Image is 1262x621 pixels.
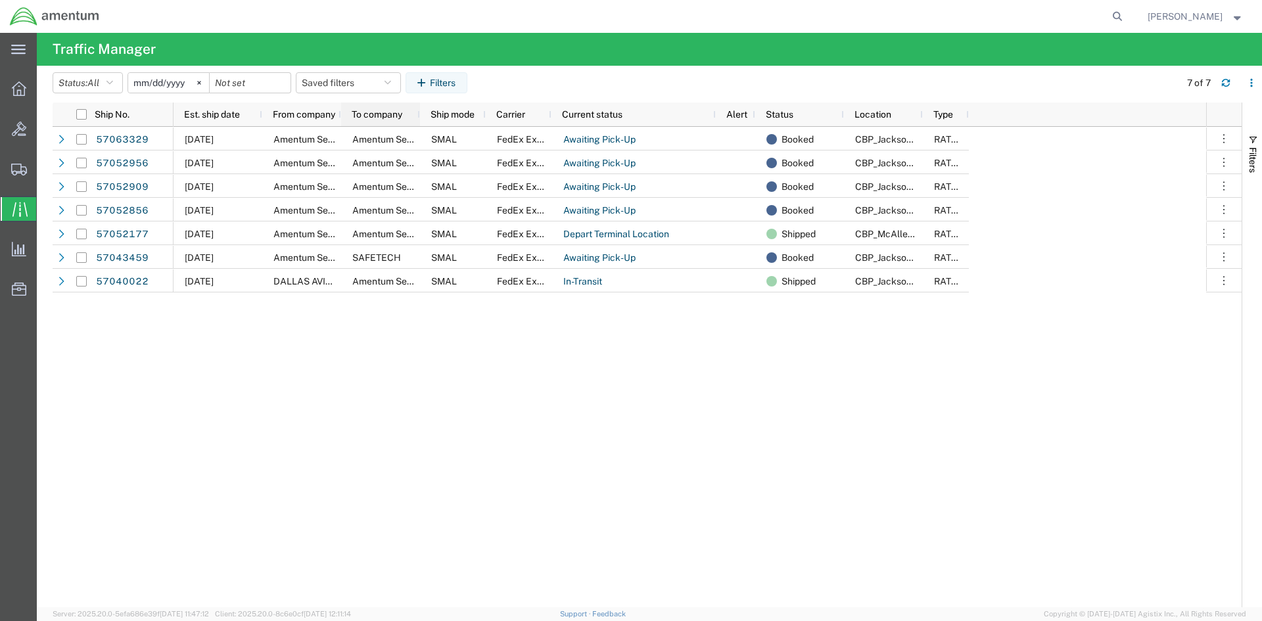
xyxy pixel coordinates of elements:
[782,269,816,293] span: Shipped
[855,134,1027,145] span: CBP_Jacksonville, FL_EJA
[782,175,814,198] span: Booked
[431,205,457,216] span: SMAL
[352,158,449,168] span: Amentum Services, Inc
[273,181,372,192] span: Amentum Services, Inc.
[352,252,401,263] span: SAFETECH
[53,72,123,93] button: Status:All
[934,229,964,239] span: RATED
[273,158,372,168] span: Amentum Services, Inc.
[563,200,636,221] a: Awaiting Pick-Up
[933,109,953,120] span: Type
[185,134,214,145] span: 10/08/2025
[352,205,449,216] span: Amentum Services, Inc
[352,229,451,239] span: Amentum Services, Inc.
[87,78,99,88] span: All
[497,229,560,239] span: FedEx Express
[497,134,560,145] span: FedEx Express
[431,109,475,120] span: Ship mode
[352,276,451,287] span: Amentum Services, Inc.
[782,222,816,246] span: Shipped
[782,127,814,151] span: Booked
[855,158,1027,168] span: CBP_Jacksonville, FL_EJA
[296,72,401,93] button: Saved filters
[497,158,560,168] span: FedEx Express
[1147,9,1244,24] button: [PERSON_NAME]
[934,276,964,287] span: RATED
[1148,9,1223,24] span: Norma Scott
[560,610,593,618] a: Support
[854,109,891,120] span: Location
[782,198,814,222] span: Booked
[855,276,1027,287] span: CBP_Jacksonville, FL_EJA
[855,181,1027,192] span: CBP_Jacksonville, FL_EJA
[273,205,372,216] span: Amentum Services, Inc.
[563,271,603,292] a: In-Transit
[934,181,964,192] span: RATED
[184,109,240,120] span: Est. ship date
[431,181,457,192] span: SMAL
[185,229,214,239] span: 10/07/2025
[185,252,214,263] span: 10/07/2025
[766,109,793,120] span: Status
[304,610,351,618] span: [DATE] 12:11:14
[406,72,467,93] button: Filters
[726,109,747,120] span: Alert
[497,252,560,263] span: FedEx Express
[782,151,814,175] span: Booked
[782,246,814,269] span: Booked
[855,229,1011,239] span: CBP_McAllen, TX_MCA
[563,177,636,198] a: Awaiting Pick-Up
[431,158,457,168] span: SMAL
[934,205,964,216] span: RATED
[210,73,291,93] input: Not set
[855,205,1027,216] span: CBP_Jacksonville, FL_EJA
[95,248,149,269] a: 57043459
[934,252,964,263] span: RATED
[185,205,214,216] span: 10/07/2025
[497,276,560,287] span: FedEx Express
[273,134,372,145] span: Amentum Services, Inc.
[592,610,626,618] a: Feedback
[1044,609,1246,620] span: Copyright © [DATE]-[DATE] Agistix Inc., All Rights Reserved
[352,109,402,120] span: To company
[95,200,149,221] a: 57052856
[1187,76,1211,90] div: 7 of 7
[95,109,129,120] span: Ship No.
[352,181,449,192] span: Amentum Services, Inc
[185,181,214,192] span: 10/07/2025
[273,252,372,263] span: Amentum Services, Inc.
[185,276,214,287] span: 10/06/2025
[563,248,636,269] a: Awaiting Pick-Up
[496,109,525,120] span: Carrier
[95,129,149,150] a: 57063329
[95,177,149,198] a: 57052909
[1248,147,1258,173] span: Filters
[95,271,149,292] a: 57040022
[497,181,560,192] span: FedEx Express
[431,134,457,145] span: SMAL
[431,229,457,239] span: SMAL
[934,134,964,145] span: RATED
[563,153,636,174] a: Awaiting Pick-Up
[934,158,964,168] span: RATED
[273,229,370,239] span: Amentum Services, Inc
[215,610,351,618] span: Client: 2025.20.0-8c6e0cf
[563,129,636,150] a: Awaiting Pick-Up
[53,610,209,618] span: Server: 2025.20.0-5efa686e39f
[562,109,622,120] span: Current status
[160,610,209,618] span: [DATE] 11:47:12
[273,109,335,120] span: From company
[53,33,156,66] h4: Traffic Manager
[352,134,449,145] span: Amentum Services, Inc
[431,276,457,287] span: SMAL
[9,7,100,26] img: logo
[95,153,149,174] a: 57052956
[185,158,214,168] span: 10/07/2025
[563,224,670,245] a: Depart Terminal Location
[95,224,149,245] a: 57052177
[497,205,560,216] span: FedEx Express
[855,252,1027,263] span: CBP_Jacksonville, FL_EJA
[273,276,371,287] span: DALLAS AVIATION INC
[128,73,209,93] input: Not set
[431,252,457,263] span: SMAL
